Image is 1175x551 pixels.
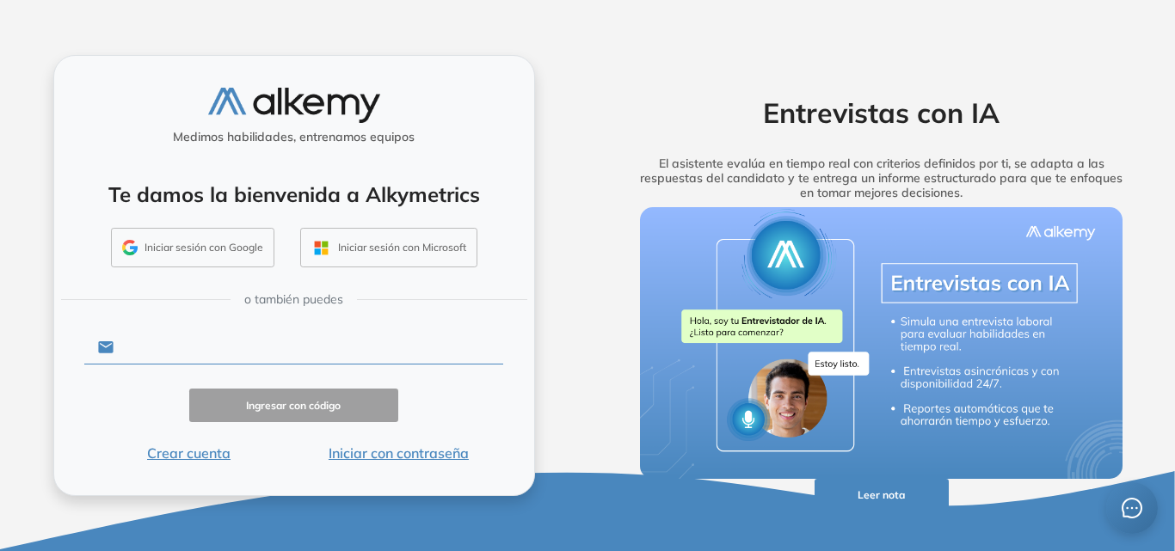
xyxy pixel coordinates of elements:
[293,443,503,463] button: Iniciar con contraseña
[208,88,380,123] img: logo-alkemy
[244,291,343,309] span: o también puedes
[311,238,331,258] img: OUTLOOK_ICON
[61,130,527,144] h5: Medimos habilidades, entrenamos equipos
[77,182,512,207] h4: Te damos la bienvenida a Alkymetrics
[122,240,138,255] img: GMAIL_ICON
[189,389,399,422] button: Ingresar con código
[84,443,294,463] button: Crear cuenta
[613,156,1150,199] h5: El asistente evalúa en tiempo real con criterios definidos por ti, se adapta a las respuestas del...
[300,228,477,267] button: Iniciar sesión con Microsoft
[111,228,274,267] button: Iniciar sesión con Google
[815,479,949,512] button: Leer nota
[613,96,1150,129] h2: Entrevistas con IA
[640,207,1123,479] img: img-more-info
[1122,498,1142,518] span: message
